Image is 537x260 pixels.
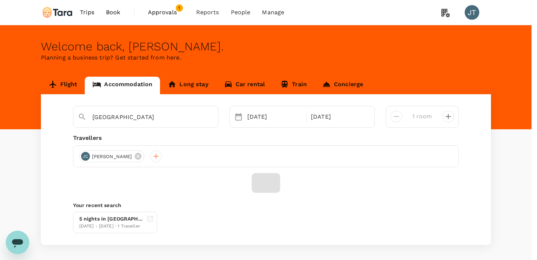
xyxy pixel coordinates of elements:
[176,4,183,12] span: 1
[41,4,75,20] img: Tara Climate Ltd
[196,8,219,17] span: Reports
[465,5,479,20] div: JT
[148,8,184,17] span: Approvals
[106,8,121,17] span: Book
[231,8,251,17] span: People
[262,8,284,17] span: Manage
[6,231,29,254] iframe: Button to launch messaging window
[80,8,94,17] span: Trips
